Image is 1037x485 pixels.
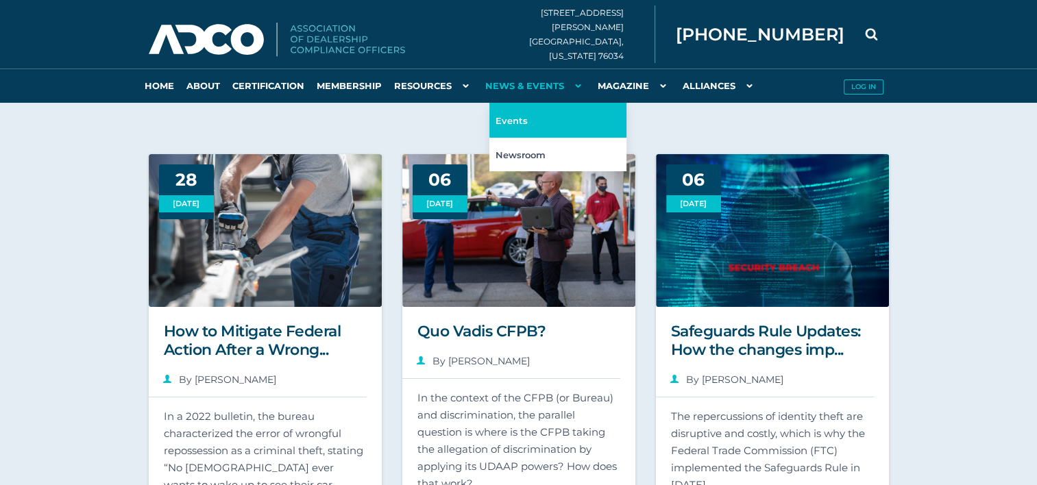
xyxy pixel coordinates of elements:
a: Events [489,103,626,137]
a: Alliances [676,69,763,103]
span: 06 [666,164,721,195]
h2: Safeguards Rule Updates: How the changes imp... [671,322,874,359]
a: Resources [388,69,479,103]
a: News & Events [479,69,591,103]
a: About [180,69,226,103]
li: By [PERSON_NAME] [669,369,783,390]
a: Log in [838,69,889,103]
a: Home [138,69,180,103]
li: By [PERSON_NAME] [162,369,276,390]
span: [DATE] [666,195,721,212]
a: Newsroom [489,137,626,171]
h2: Quo Vadis CFPB? [417,322,620,340]
span: 06 [413,164,467,195]
span: [PHONE_NUMBER] [676,26,844,43]
a: 06 [DATE] [402,154,635,307]
span: [DATE] [159,195,214,212]
img: Association of Dealership Compliance Officers logo [149,23,405,57]
button: Log in [844,79,883,95]
a: 28 [DATE] [149,154,382,307]
div: [STREET_ADDRESS][PERSON_NAME] [GEOGRAPHIC_DATA], [US_STATE] 76034 [529,5,655,63]
span: 28 [159,164,214,195]
a: Certification [226,69,310,103]
a: Magazine [591,69,676,103]
li: By [PERSON_NAME] [415,351,530,371]
h2: How to Mitigate Federal Action After a Wrong... [164,322,367,359]
span: [DATE] [413,195,467,212]
a: 06 [DATE] [656,154,889,307]
a: Membership [310,69,388,103]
